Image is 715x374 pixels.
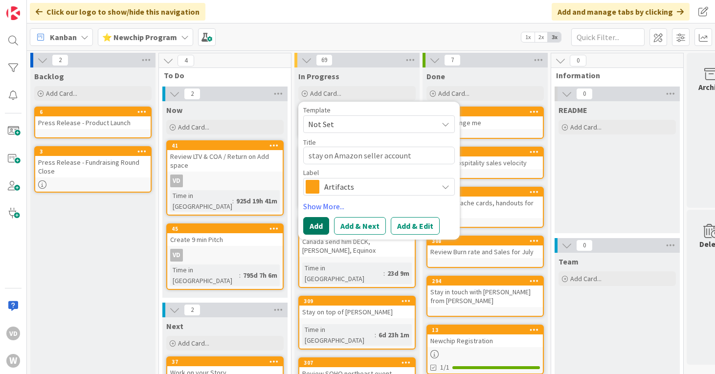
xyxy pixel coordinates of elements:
span: 0 [570,55,586,66]
div: 308 [432,238,543,244]
div: VD [167,249,283,262]
span: 7 [444,54,461,66]
div: 294Stay in touch with [PERSON_NAME] from [PERSON_NAME] [427,277,543,307]
textarea: stay on Amazon seller account [303,147,455,164]
div: 297 [427,188,543,197]
div: Time in [GEOGRAPHIC_DATA] [170,264,239,286]
a: 298Update range me [426,107,544,139]
span: In Progress [298,71,339,81]
span: Now [166,105,182,115]
span: 4 [178,55,194,66]
div: 311Update Hospitality sales velocity [427,148,543,169]
div: 925d 19h 41m [234,196,280,206]
span: Add Card... [438,89,469,98]
span: 2 [184,88,201,100]
span: README [559,105,587,115]
div: Create 9 min Pitch [167,233,283,246]
div: 297Staples, Cache cards, handouts for demos [427,188,543,218]
span: Information [556,70,671,80]
div: 37 [167,357,283,366]
span: Backlog [34,71,64,81]
span: Label [303,169,319,176]
div: Newchip Registration [427,334,543,347]
div: 311 [432,149,543,155]
div: 6 [35,108,151,116]
span: 1x [521,32,535,42]
span: Not Set [308,118,430,131]
div: 795d 7h 6m [241,270,280,281]
a: 41Review LTV & COA / Return on Add spaceVDTime in [GEOGRAPHIC_DATA]:925d 19h 41m [166,140,284,216]
span: 0 [576,240,593,251]
span: : [383,268,385,279]
a: Show More... [303,200,455,212]
div: 13 [427,326,543,334]
a: 45Create 9 min PitchVDTime in [GEOGRAPHIC_DATA]:795d 7h 6m [166,223,284,290]
span: 1/1 [440,362,449,373]
span: : [239,270,241,281]
div: W [6,354,20,368]
div: 311 [427,148,543,156]
span: Template [303,107,331,113]
div: 298Update range me [427,108,543,129]
div: 307 [304,359,415,366]
div: 309 [304,298,415,305]
div: Click our logo to show/hide this navigation [30,3,205,21]
button: Add [303,217,329,235]
input: Quick Filter... [571,28,645,46]
button: Add & Next [334,217,386,235]
div: Time in [GEOGRAPHIC_DATA] [170,190,232,212]
span: 69 [316,54,333,66]
div: 13 [432,327,543,333]
div: 23d 9m [385,268,412,279]
span: Add Card... [570,123,602,132]
a: 308Review Burn rate and Sales for July [426,236,544,268]
div: 3 [40,148,151,155]
div: VD [6,327,20,340]
span: Add Card... [570,274,602,283]
div: Add and manage tabs by clicking [552,3,690,21]
div: 41 [172,142,283,149]
div: Press Release - Fundraising Round Close [35,156,151,177]
div: Time in [GEOGRAPHIC_DATA] [302,324,375,346]
span: Done [426,71,445,81]
div: Update range me [427,116,543,129]
div: 37 [172,358,283,365]
a: 311Update Hospitality sales velocity [426,147,544,179]
div: VD [170,249,183,262]
div: 6 [40,109,151,115]
div: 6Press Release - Product Launch [35,108,151,129]
img: Visit kanbanzone.com [6,6,20,20]
a: 3Press Release - Fundraising Round Close [34,146,152,193]
span: : [232,196,234,206]
div: 309Stay on top of [PERSON_NAME] [299,297,415,318]
span: Add Card... [46,89,77,98]
div: 6d 23h 1m [376,330,412,340]
div: 41Review LTV & COA / Return on Add space [167,141,283,172]
div: 298 [432,109,543,115]
span: 2x [535,32,548,42]
div: 45 [172,225,283,232]
span: Team [559,257,579,266]
div: Time in [GEOGRAPHIC_DATA] [302,263,383,284]
a: 6Press Release - Product Launch [34,107,152,138]
div: 307 [299,358,415,367]
div: 298 [427,108,543,116]
div: 308 [427,237,543,245]
div: 41 [167,141,283,150]
div: 3 [35,147,151,156]
div: Press Release - Product Launch [35,116,151,129]
span: Next [166,321,183,331]
div: 3Press Release - Fundraising Round Close [35,147,151,177]
div: Stay on top of [PERSON_NAME] [299,306,415,318]
button: Add & Edit [391,217,440,235]
div: 297 [432,189,543,196]
div: Update Hospitality sales velocity [427,156,543,169]
div: 294 [427,277,543,286]
a: 302Stay on top of [PERSON_NAME] Canada send him DECK, [PERSON_NAME], EquinoxTime in [GEOGRAPHIC_D... [298,217,416,288]
span: Add Card... [178,339,209,348]
span: Add Card... [310,89,341,98]
div: 294 [432,278,543,285]
div: 309 [299,297,415,306]
b: ⭐ Newchip Program [102,32,177,42]
div: 13Newchip Registration [427,326,543,347]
